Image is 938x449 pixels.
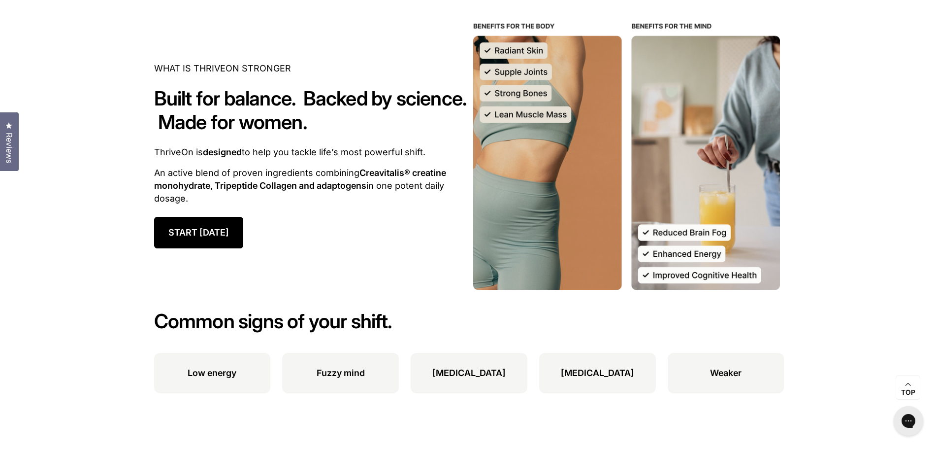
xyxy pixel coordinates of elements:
[2,133,15,163] span: Reviews
[889,403,928,439] iframe: Gorgias live chat messenger
[317,367,365,380] p: Fuzzy mind
[154,167,469,205] p: An active blend of proven ingredients combining in one potent daily dosage.
[154,168,446,191] strong: Creavitalis® creatine monohydrate, Tripeptide Collagen and adaptogens
[710,367,742,380] p: Weaker
[203,147,242,157] strong: designed
[154,87,469,134] h2: Built for balance. Backed by science. Made for women.
[561,367,634,380] p: [MEDICAL_DATA]
[188,367,236,380] p: Low energy
[154,217,243,248] a: START [DATE]
[432,367,506,380] p: [MEDICAL_DATA]
[901,388,915,397] span: Top
[154,310,784,333] h2: Common signs of your shift.
[154,62,469,75] p: WHAT IS THRIVEON STRONGER
[154,146,469,159] p: ThriveOn is to help you tackle life’s most powerful shift.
